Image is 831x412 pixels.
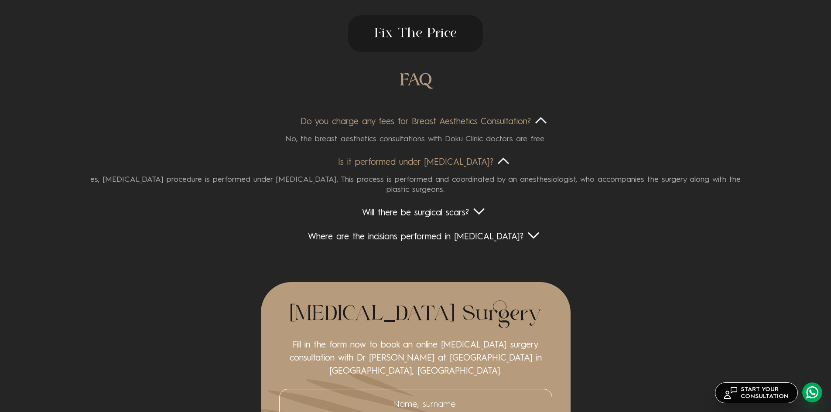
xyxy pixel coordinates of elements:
p: Fill in the form now to book an online [MEDICAL_DATA] surgery consultation with Dr [PERSON_NAME] ... [278,339,553,378]
div: Will there be surgical scars? [79,208,752,219]
h4: FAQ [79,69,752,93]
div: Where are the incisions performed in [MEDICAL_DATA]? [79,232,752,243]
div: No, the breast aesthetics consultations with Doku Clinic doctors are free. [79,128,752,144]
span: Fix The Price [348,15,483,52]
div: Do you charge any fees for Breast Aesthetics Consultation? [79,117,752,128]
div: es, [MEDICAL_DATA] procedure is performed under [MEDICAL_DATA]. This process is performed and coo... [79,168,752,195]
div: Is it performed under [MEDICAL_DATA]? [79,157,752,168]
a: START YOURCONSULTATION [715,382,798,403]
h2: [MEDICAL_DATA] Surgery [278,300,553,330]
